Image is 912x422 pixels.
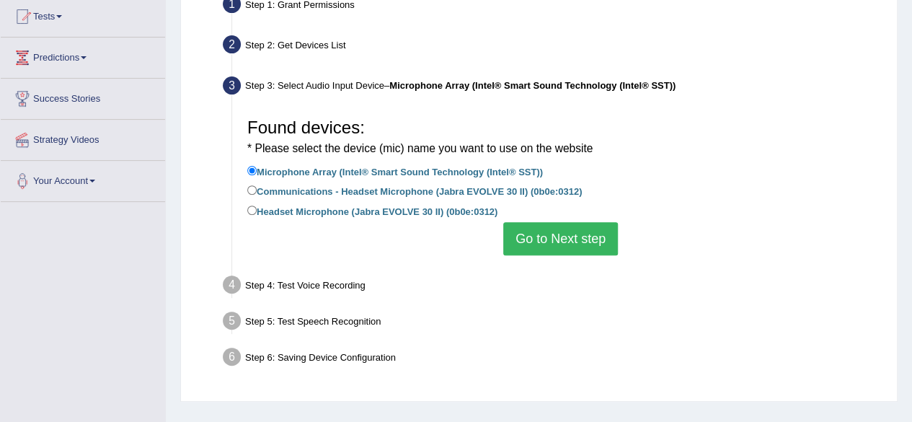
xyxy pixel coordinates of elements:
div: Step 3: Select Audio Input Device [216,72,890,104]
input: Microphone Array (Intel® Smart Sound Technology (Intel® SST)) [247,166,257,175]
a: Your Account [1,161,165,197]
input: Headset Microphone (Jabra EVOLVE 30 II) (0b0e:0312) [247,206,257,215]
span: – [384,80,676,91]
div: Step 6: Saving Device Configuration [216,343,890,375]
a: Success Stories [1,79,165,115]
label: Communications - Headset Microphone (Jabra EVOLVE 30 II) (0b0e:0312) [247,183,582,198]
div: Step 5: Test Speech Recognition [216,307,890,339]
div: Step 4: Test Voice Recording [216,271,890,303]
label: Headset Microphone (Jabra EVOLVE 30 II) (0b0e:0312) [247,203,497,219]
a: Predictions [1,38,165,74]
div: Step 2: Get Devices List [216,31,890,63]
b: Microphone Array (Intel® Smart Sound Technology (Intel® SST)) [389,80,676,91]
input: Communications - Headset Microphone (Jabra EVOLVE 30 II) (0b0e:0312) [247,185,257,195]
h3: Found devices: [247,118,874,157]
label: Microphone Array (Intel® Smart Sound Technology (Intel® SST)) [247,163,543,179]
button: Go to Next step [503,222,618,255]
a: Strategy Videos [1,120,165,156]
small: * Please select the device (mic) name you want to use on the website [247,142,593,154]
